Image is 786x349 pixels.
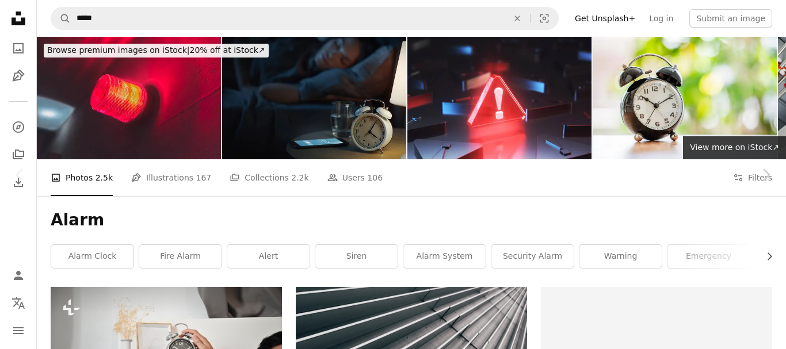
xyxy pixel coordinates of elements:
button: Submit an image [689,9,772,28]
form: Find visuals sitewide [51,7,559,30]
img: Wall mounted red warning light, spinning and blinking, air raid siren [37,37,221,159]
span: 106 [367,171,383,184]
span: 2.2k [291,171,308,184]
a: Illustrations [7,64,30,87]
a: Photos [7,37,30,60]
a: siren [315,245,398,268]
div: 20% off at iStock ↗ [44,44,269,57]
button: Language [7,292,30,315]
a: warning [579,245,662,268]
button: Menu [7,319,30,342]
a: alert [227,245,310,268]
button: Clear [505,7,530,29]
h1: Alarm [51,210,772,231]
img: Danger Warning Sign on Black Background Shining Red White Glass Hazard Warning Sign Symbol Among ... [407,37,592,159]
a: View more on iStock↗ [683,136,786,159]
a: Users 106 [327,159,383,196]
img: Black alarm clock on blurred nature background [593,37,777,159]
a: Next [746,120,786,230]
a: Log in [642,9,680,28]
button: scroll list to the right [759,245,772,268]
img: Woman sleeping and alarm ringing on her smartphone [222,37,406,159]
span: Browse premium images on iStock | [47,45,189,55]
button: Search Unsplash [51,7,71,29]
a: fire alarm [139,245,222,268]
a: security alarm [491,245,574,268]
a: emergency [667,245,750,268]
a: Browse premium images on iStock|20% off at iStock↗ [37,37,276,64]
button: Filters [733,159,772,196]
a: Explore [7,116,30,139]
a: Log in / Sign up [7,264,30,287]
a: alarm clock [51,245,133,268]
a: Illustrations 167 [131,159,211,196]
a: Collections 2.2k [230,159,308,196]
a: alarm system [403,245,486,268]
span: 167 [196,171,212,184]
a: Get Unsplash+ [568,9,642,28]
span: View more on iStock ↗ [690,143,779,152]
button: Visual search [531,7,558,29]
